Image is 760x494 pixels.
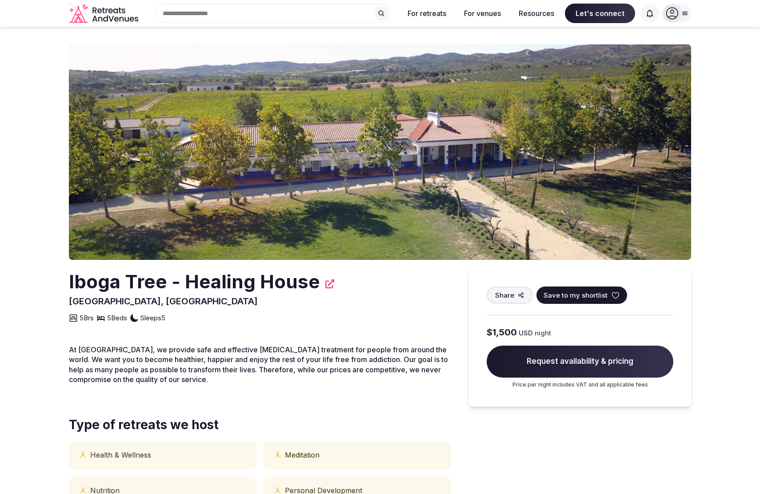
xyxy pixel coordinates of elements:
[400,4,453,23] button: For retreats
[512,4,561,23] button: Resources
[69,269,320,295] h2: Iboga Tree - Healing House
[107,313,127,323] span: 5 Beds
[565,4,635,23] span: Let's connect
[140,313,165,323] span: Sleeps 5
[495,291,514,300] span: Share
[69,296,258,307] span: [GEOGRAPHIC_DATA], [GEOGRAPHIC_DATA]
[519,328,533,338] span: USD
[69,44,691,260] img: Venue cover photo
[487,287,533,304] button: Share
[487,346,673,378] span: Request availability & pricing
[535,328,551,338] span: night
[69,416,219,434] span: Type of retreats we host
[487,381,673,389] p: Price per night includes VAT and all applicable fees
[80,313,94,323] span: 5 Brs
[69,4,140,24] svg: Retreats and Venues company logo
[544,291,608,300] span: Save to my shortlist
[69,345,448,384] span: At [GEOGRAPHIC_DATA], we provide safe and effective [MEDICAL_DATA] treatment for people from arou...
[457,4,508,23] button: For venues
[536,287,627,304] button: Save to my shortlist
[487,326,517,339] span: $1,500
[69,4,140,24] a: Visit the homepage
